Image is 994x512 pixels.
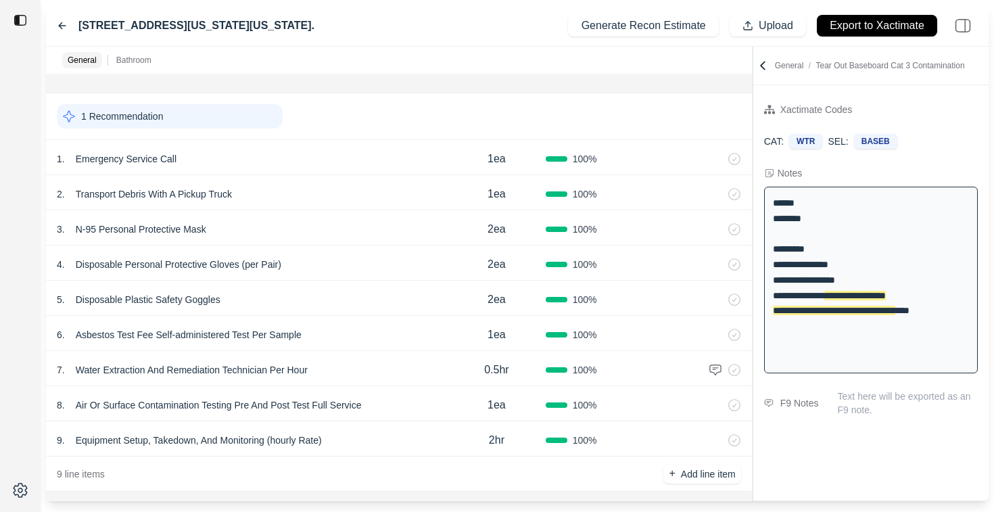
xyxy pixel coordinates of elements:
[573,398,597,412] span: 100 %
[817,15,937,37] button: Export to Xactimate
[828,135,848,148] p: SEL:
[815,61,964,70] span: Tear Out Baseboard Cat 3 Contamination
[57,467,105,481] p: 9 line items
[573,434,597,447] span: 100 %
[573,258,597,271] span: 100 %
[582,18,706,34] p: Generate Recon Estimate
[70,149,182,168] p: Emergency Service Call
[789,134,822,149] div: WTR
[57,223,65,236] p: 3 .
[68,55,97,66] p: General
[116,55,151,66] p: Bathroom
[854,134,897,149] div: BASEB
[663,465,740,484] button: +Add line item
[803,61,815,70] span: /
[838,390,978,417] p: Text here will be exported as an F9 note.
[78,18,314,34] label: [STREET_ADDRESS][US_STATE][US_STATE].
[709,363,722,377] img: comment
[70,185,237,204] p: Transport Debris With A Pickup Truck
[780,395,819,411] div: F9 Notes
[764,135,784,148] p: CAT:
[488,186,506,202] p: 1ea
[488,292,506,308] p: 2ea
[948,11,978,41] img: right-panel.svg
[57,398,65,412] p: 8 .
[681,467,736,481] p: Add line item
[573,363,597,377] span: 100 %
[573,223,597,236] span: 100 %
[484,362,508,378] p: 0.5hr
[573,152,597,166] span: 100 %
[57,187,65,201] p: 2 .
[669,466,675,482] p: +
[488,256,506,273] p: 2ea
[57,152,65,166] p: 1 .
[573,293,597,306] span: 100 %
[780,101,853,118] div: Xactimate Codes
[778,166,803,180] div: Notes
[14,14,27,27] img: toggle sidebar
[830,18,924,34] p: Export to Xactimate
[57,328,65,342] p: 6 .
[764,399,774,407] img: comment
[70,325,307,344] p: Asbestos Test Fee Self-administered Test Per Sample
[730,15,806,37] button: Upload
[70,360,313,379] p: Water Extraction And Remediation Technician Per Hour
[70,431,327,450] p: Equipment Setup, Takedown, And Monitoring (hourly Rate)
[70,396,367,415] p: Air Or Surface Contamination Testing Pre And Post Test Full Service
[759,18,793,34] p: Upload
[57,434,65,447] p: 9 .
[57,258,65,271] p: 4 .
[70,220,212,239] p: N-95 Personal Protective Mask
[81,110,163,123] p: 1 Recommendation
[573,187,597,201] span: 100 %
[568,15,718,37] button: Generate Recon Estimate
[488,221,506,237] p: 2ea
[488,151,506,167] p: 1ea
[70,255,287,274] p: Disposable Personal Protective Gloves (per Pair)
[573,328,597,342] span: 100 %
[488,397,506,413] p: 1ea
[489,432,504,448] p: 2hr
[57,363,65,377] p: 7 .
[70,290,226,309] p: Disposable Plastic Safety Goggles
[775,60,965,71] p: General
[57,293,65,306] p: 5 .
[488,327,506,343] p: 1ea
